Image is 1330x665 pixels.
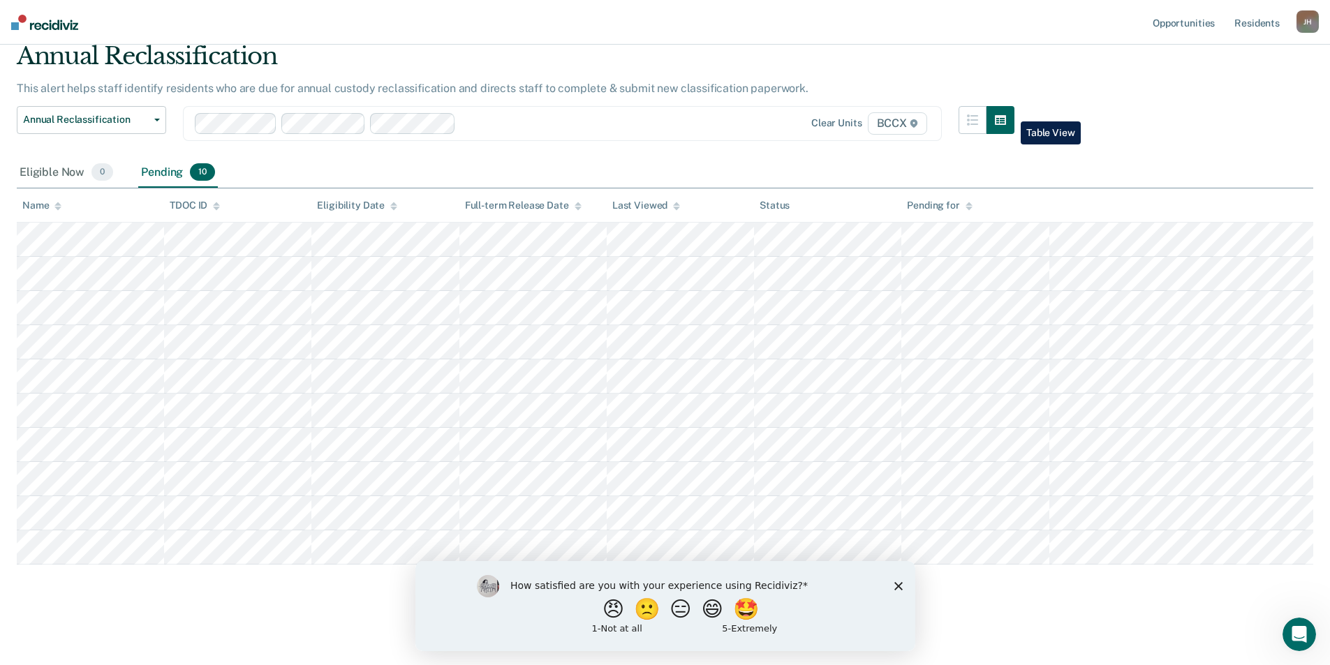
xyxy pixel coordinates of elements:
[760,200,790,211] div: Status
[317,200,397,211] div: Eligibility Date
[1296,10,1319,33] div: J H
[17,106,166,134] button: Annual Reclassification
[1296,10,1319,33] button: JH
[190,163,215,181] span: 10
[465,200,582,211] div: Full-term Release Date
[415,561,915,651] iframe: Survey by Kim from Recidiviz
[811,117,862,129] div: Clear units
[11,15,78,30] img: Recidiviz
[138,158,218,188] div: Pending10
[22,200,61,211] div: Name
[17,82,808,95] p: This alert helps staff identify residents who are due for annual custody reclassification and dir...
[868,112,927,135] span: BCCX
[170,200,220,211] div: TDOC ID
[17,42,1014,82] div: Annual Reclassification
[17,158,116,188] div: Eligible Now0
[91,163,113,181] span: 0
[23,114,149,126] span: Annual Reclassification
[612,200,680,211] div: Last Viewed
[907,200,972,211] div: Pending for
[1283,618,1316,651] iframe: Intercom live chat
